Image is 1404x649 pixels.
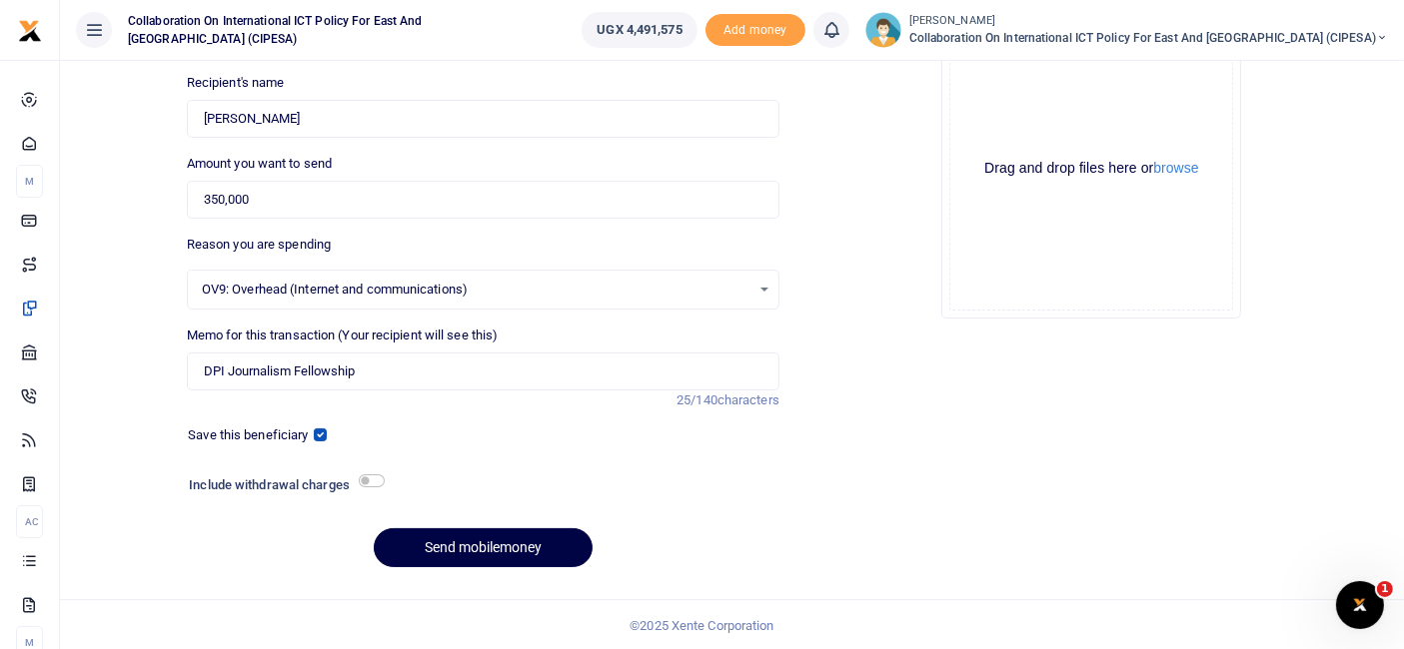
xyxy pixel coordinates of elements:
[187,325,499,345] label: Memo for this transaction (Your recipient will see this)
[865,12,901,48] img: profile-user
[1336,581,1384,629] iframe: Intercom live chat
[574,12,704,48] li: Wallet ballance
[187,73,285,93] label: Recipient's name
[1153,161,1198,175] button: browse
[188,425,308,445] label: Save this beneficiary
[950,159,1232,178] div: Drag and drop files here or
[677,392,717,407] span: 25/140
[187,181,779,219] input: UGX
[717,392,779,407] span: characters
[187,235,331,255] label: Reason you are spending
[909,13,1388,30] small: [PERSON_NAME]
[187,100,779,138] input: Loading name...
[18,19,42,43] img: logo-small
[120,12,542,48] span: Collaboration on International ICT Policy For East and [GEOGRAPHIC_DATA] (CIPESA)
[909,29,1388,47] span: Collaboration on International ICT Policy For East and [GEOGRAPHIC_DATA] (CIPESA)
[16,165,43,198] li: M
[189,477,375,493] h6: Include withdrawal charges
[705,14,805,47] li: Toup your wallet
[865,12,1388,48] a: profile-user [PERSON_NAME] Collaboration on International ICT Policy For East and [GEOGRAPHIC_DAT...
[582,12,697,48] a: UGX 4,491,575
[705,21,805,36] a: Add money
[941,19,1241,319] div: File Uploader
[1377,581,1393,597] span: 1
[597,20,682,40] span: UGX 4,491,575
[187,154,332,174] label: Amount you want to send
[374,528,593,567] button: Send mobilemoney
[202,280,750,300] span: OV9: Overhead (Internet and communications)
[705,14,805,47] span: Add money
[16,505,43,538] li: Ac
[187,352,779,390] input: Enter extra information
[18,22,42,37] a: logo-small logo-large logo-large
